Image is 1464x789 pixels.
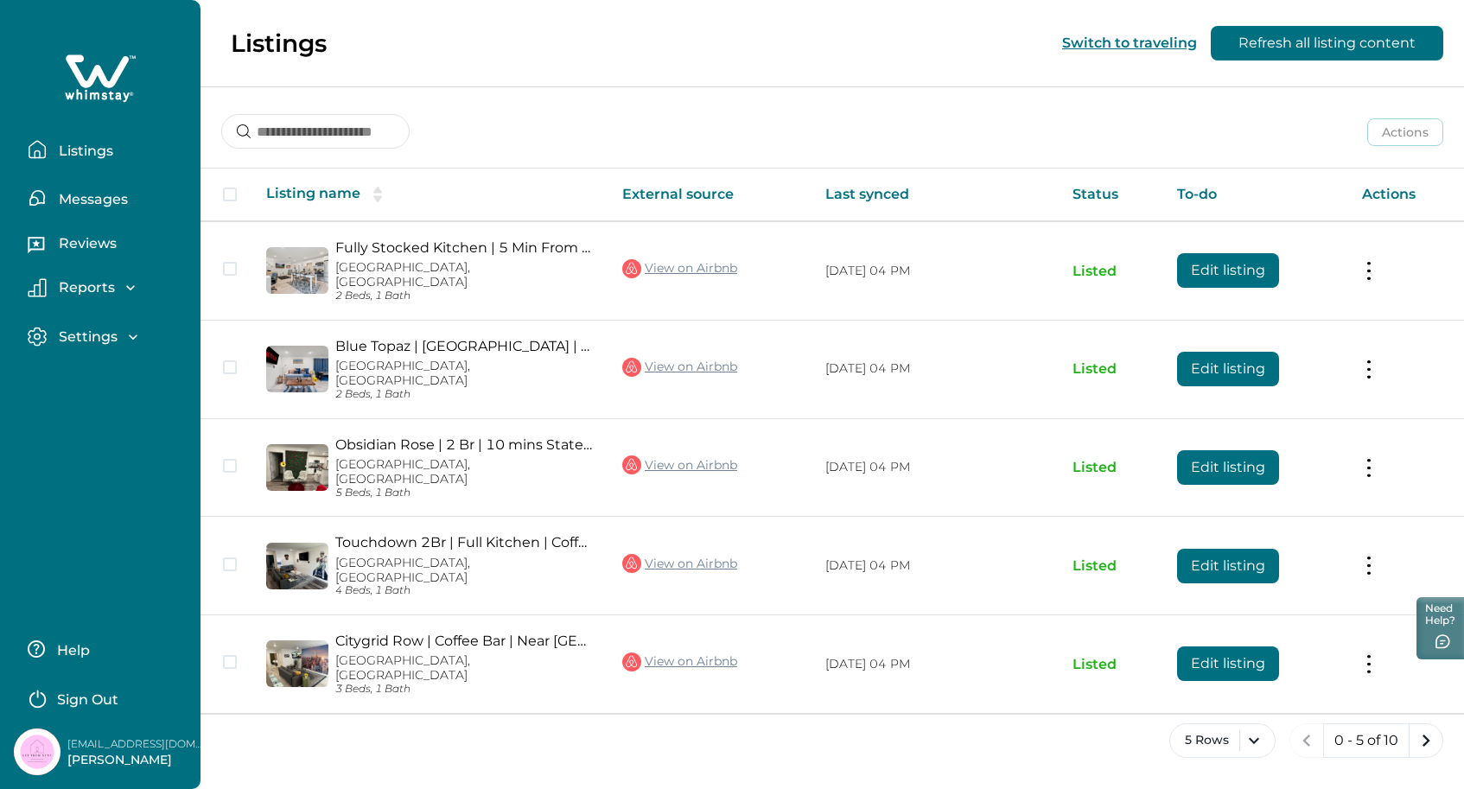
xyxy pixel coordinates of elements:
p: 2 Beds, 1 Bath [335,388,595,401]
p: Listed [1073,557,1149,575]
button: Reports [28,278,187,297]
p: [DATE] 04 PM [825,656,1044,673]
p: Sign Out [57,691,118,709]
button: previous page [1289,723,1324,758]
p: Help [52,642,90,659]
p: Listed [1073,360,1149,378]
a: Citygrid Row | Coffee Bar | Near [GEOGRAPHIC_DATA] [335,633,595,649]
a: View on Airbnb [622,552,737,575]
p: [GEOGRAPHIC_DATA], [GEOGRAPHIC_DATA] [335,359,595,388]
button: 0 - 5 of 10 [1323,723,1410,758]
img: propertyImage_Blue Topaz | Near Art District | WiFi [266,346,328,392]
p: 4 Beds, 1 Bath [335,584,595,597]
button: Edit listing [1177,450,1279,485]
img: propertyImage_Obsidian Rose | 2 Br | 10 mins State Fair [266,444,328,491]
p: Listed [1073,263,1149,280]
p: Messages [54,191,128,208]
button: Listings [28,132,187,167]
img: Whimstay Host [14,729,60,775]
button: Messages [28,181,187,215]
p: 0 - 5 of 10 [1334,732,1398,749]
img: propertyImage_Citygrid Row | Coffee Bar | Near Deep Ellum [266,640,328,687]
p: [DATE] 04 PM [825,360,1044,378]
button: sorting [360,186,395,203]
img: propertyImage_Fully Stocked Kitchen | 5 Min From State Fair [266,247,328,294]
p: Settings [54,328,118,346]
a: View on Airbnb [622,651,737,673]
p: [GEOGRAPHIC_DATA], [GEOGRAPHIC_DATA] [335,457,595,487]
img: propertyImage_Touchdown 2Br | Full Kitchen | Coffee Bar [266,543,328,589]
button: Sign Out [28,680,181,715]
p: 3 Beds, 1 Bath [335,683,595,696]
button: Settings [28,327,187,347]
p: Listed [1073,656,1149,673]
p: 5 Beds, 1 Bath [335,487,595,499]
th: External source [608,169,812,221]
p: Listed [1073,459,1149,476]
th: Last synced [812,169,1058,221]
th: Actions [1348,169,1464,221]
p: [GEOGRAPHIC_DATA], [GEOGRAPHIC_DATA] [335,260,595,290]
button: Reviews [28,229,187,264]
a: View on Airbnb [622,356,737,379]
p: [DATE] 04 PM [825,459,1044,476]
a: Blue Topaz | [GEOGRAPHIC_DATA] | WiFi [335,338,595,354]
button: Switch to traveling [1062,35,1197,51]
th: Status [1059,169,1163,221]
p: [GEOGRAPHIC_DATA], [GEOGRAPHIC_DATA] [335,556,595,585]
a: View on Airbnb [622,454,737,476]
button: Help [28,632,181,666]
a: View on Airbnb [622,258,737,280]
p: [DATE] 04 PM [825,263,1044,280]
button: 5 Rows [1169,723,1276,758]
a: Touchdown 2Br | Full Kitchen | Coffee Bar [335,534,595,550]
p: 2 Beds, 1 Bath [335,290,595,302]
button: next page [1409,723,1443,758]
a: Obsidian Rose | 2 Br | 10 mins State Fair [335,436,595,453]
th: Listing name [252,169,608,221]
button: Edit listing [1177,352,1279,386]
p: Reviews [54,235,117,252]
button: Edit listing [1177,253,1279,288]
p: Reports [54,279,115,296]
a: Fully Stocked Kitchen | 5 Min From State Fair [335,239,595,256]
p: Listings [54,143,113,160]
p: [EMAIL_ADDRESS][DOMAIN_NAME] [67,735,206,753]
button: Refresh all listing content [1211,26,1443,60]
p: [PERSON_NAME] [67,752,206,769]
p: [GEOGRAPHIC_DATA], [GEOGRAPHIC_DATA] [335,653,595,683]
button: Edit listing [1177,646,1279,681]
button: Edit listing [1177,549,1279,583]
p: Listings [231,29,327,58]
th: To-do [1163,169,1348,221]
p: [DATE] 04 PM [825,557,1044,575]
button: Actions [1367,118,1443,146]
